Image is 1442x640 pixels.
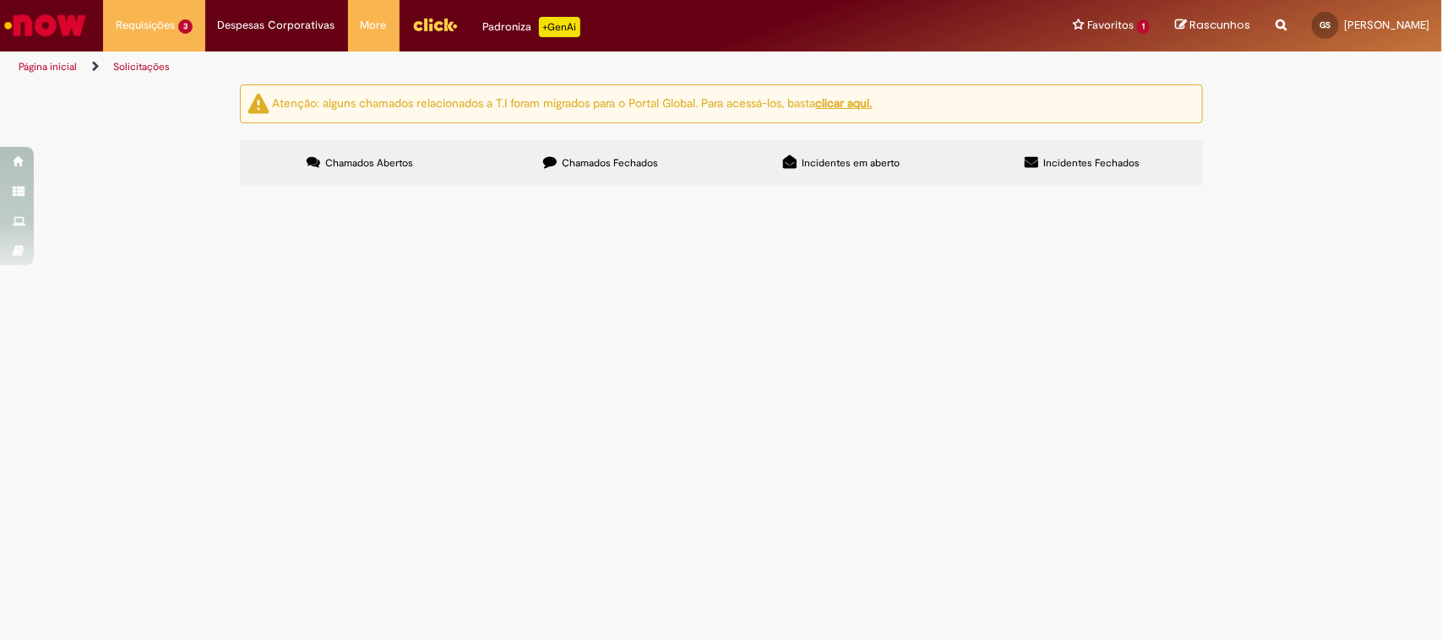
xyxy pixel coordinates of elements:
span: Chamados Abertos [325,156,413,170]
span: GS [1320,19,1331,30]
a: Página inicial [19,60,77,73]
span: More [361,17,387,34]
span: Incidentes Fechados [1043,156,1140,170]
ng-bind-html: Atenção: alguns chamados relacionados a T.I foram migrados para o Portal Global. Para acessá-los,... [273,95,873,111]
span: Rascunhos [1189,17,1250,33]
span: Requisições [116,17,175,34]
div: Padroniza [483,17,580,37]
a: Rascunhos [1175,18,1250,34]
span: Chamados Fechados [562,156,658,170]
a: clicar aqui. [816,95,873,111]
img: click_logo_yellow_360x200.png [412,12,458,37]
img: ServiceNow [2,8,89,42]
span: [PERSON_NAME] [1344,18,1429,32]
a: Solicitações [113,60,170,73]
span: Despesas Corporativas [218,17,335,34]
span: Incidentes em aberto [802,156,900,170]
span: Favoritos [1087,17,1134,34]
span: 1 [1137,19,1150,34]
p: +GenAi [539,17,580,37]
span: 3 [178,19,193,34]
ul: Trilhas de página [13,52,949,83]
